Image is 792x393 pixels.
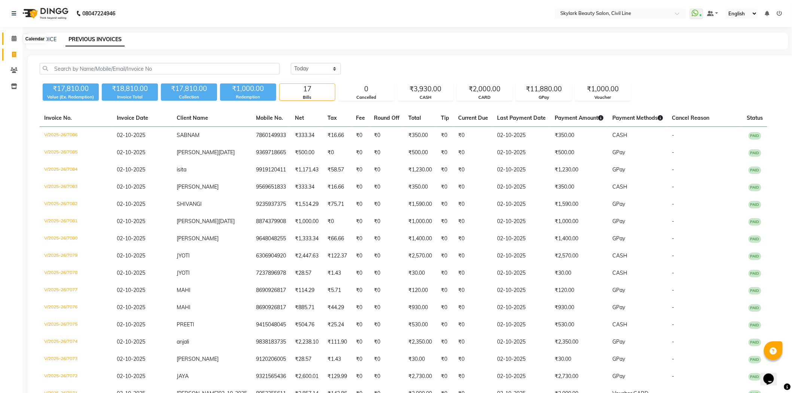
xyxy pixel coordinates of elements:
span: Mobile No. [256,115,283,121]
td: ₹0 [436,144,454,161]
td: ₹1,230.00 [404,161,436,179]
span: [PERSON_NAME] [177,149,219,156]
span: Invoice Date [117,115,148,121]
td: ₹350.00 [404,127,436,144]
td: ₹2,447.63 [290,247,323,265]
td: V/2025-26/7084 [40,161,112,179]
td: ₹16.66 [323,127,351,144]
td: ₹504.76 [290,316,323,333]
span: - [672,321,674,328]
span: - [672,287,674,293]
span: Client Name [177,115,208,121]
td: ₹25.24 [323,316,351,333]
span: Current Due [458,115,488,121]
td: ₹1,000.00 [550,213,608,230]
td: ₹0 [351,161,369,179]
span: - [672,183,674,190]
div: CASH [398,94,453,101]
td: ₹0 [369,368,404,385]
td: 9369718665 [252,144,290,161]
td: ₹28.57 [290,265,323,282]
td: ₹0 [454,368,493,385]
span: GPay [612,373,625,380]
td: V/2025-26/7082 [40,196,112,213]
td: ₹0 [369,265,404,282]
div: 17 [280,84,335,94]
td: ₹0 [436,333,454,351]
span: GPay [612,338,625,345]
td: ₹1,400.00 [404,230,436,247]
span: PAID [749,167,761,174]
td: ₹0 [369,247,404,265]
td: ₹0 [454,351,493,368]
td: ₹28.57 [290,351,323,368]
td: ₹1,590.00 [550,196,608,213]
td: ₹0 [436,179,454,196]
td: ₹0 [369,161,404,179]
td: ₹0 [436,316,454,333]
td: ₹0 [454,179,493,196]
div: ₹2,000.00 [457,84,512,94]
span: GPay [612,201,625,207]
div: ₹1,000.00 [575,84,631,94]
td: ₹120.00 [404,282,436,299]
span: - [672,269,674,276]
td: ₹0 [454,213,493,230]
div: CARD [457,94,512,101]
td: ₹5.71 [323,282,351,299]
td: ₹0 [369,127,404,144]
td: 02-10-2025 [493,213,550,230]
td: 9321565436 [252,368,290,385]
span: MAHI [177,304,191,311]
td: 02-10-2025 [493,179,550,196]
span: 02-10-2025 [117,166,145,173]
td: 02-10-2025 [493,247,550,265]
td: 02-10-2025 [493,282,550,299]
td: V/2025-26/7073 [40,351,112,368]
span: GPay [612,218,625,225]
td: ₹1.43 [323,351,351,368]
span: Net [295,115,304,121]
td: V/2025-26/7086 [40,127,112,144]
span: Payment Methods [612,115,663,121]
td: 8874379908 [252,213,290,230]
td: ₹0 [351,230,369,247]
td: ₹66.66 [323,230,351,247]
td: ₹0 [436,127,454,144]
td: 8690926817 [252,282,290,299]
td: ₹0 [436,247,454,265]
span: PAID [749,287,761,295]
span: - [672,235,674,242]
span: - [672,373,674,380]
td: 02-10-2025 [493,196,550,213]
span: MAHI [177,287,191,293]
span: 02-10-2025 [117,235,145,242]
span: GPay [612,287,625,293]
td: ₹129.99 [323,368,351,385]
td: 02-10-2025 [493,127,550,144]
td: ₹114.29 [290,282,323,299]
span: CASH [612,132,627,138]
td: ₹2,600.01 [290,368,323,385]
span: CASH [612,269,627,276]
td: ₹0 [369,179,404,196]
span: PAID [749,373,761,381]
td: ₹0 [351,127,369,144]
span: PAID [749,339,761,346]
span: PAID [749,201,761,208]
td: ₹0 [369,230,404,247]
span: - [672,201,674,207]
span: anjali [177,338,189,345]
td: ₹1,333.34 [290,230,323,247]
span: Round Off [374,115,399,121]
td: 7860149933 [252,127,290,144]
td: ₹30.00 [404,265,436,282]
td: ₹0 [436,196,454,213]
td: V/2025-26/7081 [40,213,112,230]
span: GPay [612,235,625,242]
td: V/2025-26/7079 [40,247,112,265]
td: ₹0 [369,213,404,230]
td: ₹0 [454,230,493,247]
td: V/2025-26/7075 [40,316,112,333]
td: 9569651833 [252,179,290,196]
